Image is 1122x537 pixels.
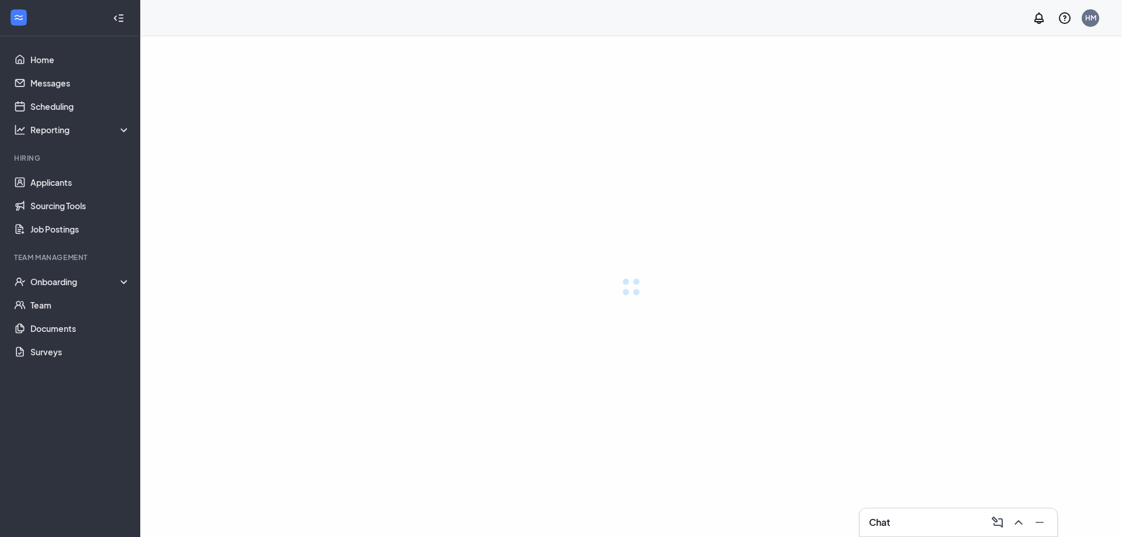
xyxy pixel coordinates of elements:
[1008,513,1027,532] button: ChevronUp
[14,124,26,136] svg: Analysis
[13,12,25,23] svg: WorkstreamLogo
[30,95,130,118] a: Scheduling
[1085,13,1096,23] div: HM
[30,71,130,95] a: Messages
[30,217,130,241] a: Job Postings
[30,48,130,71] a: Home
[113,12,124,24] svg: Collapse
[14,153,128,163] div: Hiring
[869,516,890,529] h3: Chat
[30,340,130,363] a: Surveys
[30,194,130,217] a: Sourcing Tools
[1029,513,1048,532] button: Minimize
[30,171,130,194] a: Applicants
[991,515,1005,529] svg: ComposeMessage
[30,124,131,136] div: Reporting
[1058,11,1072,25] svg: QuestionInfo
[987,513,1006,532] button: ComposeMessage
[1012,515,1026,529] svg: ChevronUp
[1033,515,1047,529] svg: Minimize
[30,276,131,287] div: Onboarding
[14,276,26,287] svg: UserCheck
[14,252,128,262] div: Team Management
[1032,11,1046,25] svg: Notifications
[30,293,130,317] a: Team
[30,317,130,340] a: Documents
